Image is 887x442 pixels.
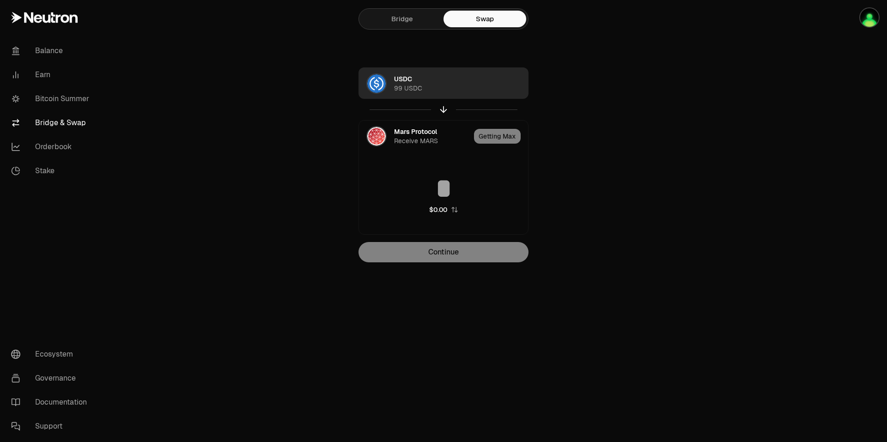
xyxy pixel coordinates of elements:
[4,87,100,111] a: Bitcoin Summer
[860,8,879,27] img: SparcoGx
[443,11,526,27] a: Swap
[4,159,100,183] a: Stake
[394,84,422,93] div: 99 USDC
[4,414,100,438] a: Support
[429,205,447,214] div: $0.00
[394,127,437,136] div: Mars Protocol
[359,121,470,152] div: MARS LogoMars ProtocolReceive MARS
[4,39,100,63] a: Balance
[359,68,528,99] button: USDC LogoUSDC99 USDC
[4,366,100,390] a: Governance
[359,68,487,99] div: USDC LogoUSDC99 USDC
[394,74,412,84] div: USDC
[4,63,100,87] a: Earn
[4,111,100,135] a: Bridge & Swap
[4,342,100,366] a: Ecosystem
[367,127,386,145] img: MARS Logo
[4,135,100,159] a: Orderbook
[361,11,443,27] a: Bridge
[367,74,386,93] img: USDC Logo
[394,136,438,145] div: Receive MARS
[4,390,100,414] a: Documentation
[429,205,458,214] button: $0.00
